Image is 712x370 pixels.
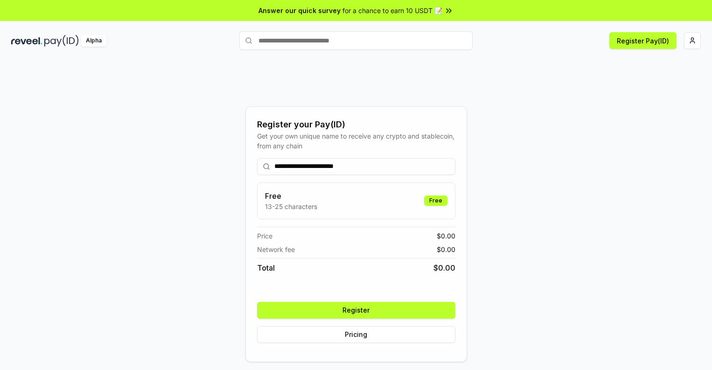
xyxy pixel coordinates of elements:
[433,262,455,273] span: $ 0.00
[11,35,42,47] img: reveel_dark
[44,35,79,47] img: pay_id
[437,244,455,254] span: $ 0.00
[258,6,341,15] span: Answer our quick survey
[257,244,295,254] span: Network fee
[424,195,447,206] div: Free
[609,32,677,49] button: Register Pay(ID)
[437,231,455,241] span: $ 0.00
[257,262,275,273] span: Total
[81,35,107,47] div: Alpha
[342,6,442,15] span: for a chance to earn 10 USDT 📝
[257,231,272,241] span: Price
[257,118,455,131] div: Register your Pay(ID)
[265,190,317,202] h3: Free
[257,302,455,319] button: Register
[257,131,455,151] div: Get your own unique name to receive any crypto and stablecoin, from any chain
[257,326,455,343] button: Pricing
[265,202,317,211] p: 13-25 characters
